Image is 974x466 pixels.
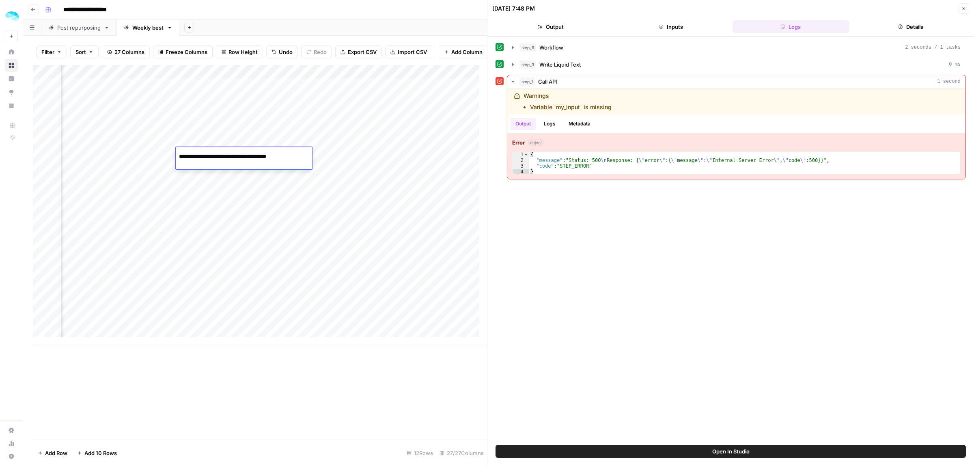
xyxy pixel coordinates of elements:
a: Weekly best [116,19,179,36]
span: Filter [41,48,54,56]
button: Export CSV [335,45,382,58]
span: 0 ms [949,61,961,68]
div: 2 [513,157,529,163]
a: Insights [5,72,18,85]
button: Add Row [33,447,72,460]
span: Undo [279,48,293,56]
div: 4 [513,169,529,175]
a: Home [5,45,18,58]
span: Sort [75,48,86,56]
button: Workspace: ColdiQ [5,6,18,27]
span: object [528,139,544,146]
span: 1 second [937,78,961,85]
div: 1 second [507,88,965,179]
button: 2 seconds / 1 tasks [507,41,965,54]
div: Warnings [524,92,612,111]
div: [DATE] 7:48 PM [492,4,535,13]
span: Add Row [45,449,67,457]
button: Filter [36,45,67,58]
button: Logs [539,118,560,130]
span: Toggle code folding, rows 1 through 4 [524,152,528,157]
span: 2 seconds / 1 tasks [905,44,961,51]
span: step_1 [519,78,535,86]
a: Usage [5,437,18,450]
span: Freeze Columns [166,48,207,56]
span: 27 Columns [114,48,144,56]
button: Add 10 Rows [72,447,122,460]
button: Details [852,20,969,33]
button: Sort [70,45,99,58]
span: Redo [314,48,327,56]
span: step_3 [519,60,536,69]
span: Import CSV [398,48,427,56]
span: Workflow [539,43,563,52]
button: Open In Studio [496,445,966,458]
button: Undo [266,45,298,58]
button: Output [492,20,609,33]
button: Freeze Columns [153,45,213,58]
button: Help + Support [5,450,18,463]
button: Logs [733,20,849,33]
a: Opportunities [5,86,18,99]
span: Add Column [451,48,483,56]
a: Post repurposing [41,19,116,36]
div: 1 [513,152,529,157]
strong: Error [512,138,525,147]
div: 12 Rows [403,447,436,460]
div: 27/27 Columns [436,447,487,460]
button: Add Column [439,45,488,58]
span: Row Height [228,48,258,56]
span: step_6 [519,43,536,52]
a: Settings [5,424,18,437]
button: Row Height [216,45,263,58]
a: Your Data [5,99,18,112]
div: Weekly best [132,24,164,32]
div: Post repurposing [57,24,101,32]
button: 27 Columns [102,45,150,58]
span: Write Liquid Text [539,60,581,69]
button: Import CSV [385,45,432,58]
span: Open In Studio [712,447,750,455]
button: Metadata [564,118,595,130]
button: 0 ms [507,58,965,71]
button: 1 second [507,75,965,88]
button: Redo [301,45,332,58]
span: Call API [538,78,557,86]
button: Output [511,118,536,130]
li: Variable `my_input` is missing [530,103,612,111]
span: Add 10 Rows [84,449,117,457]
a: Browse [5,59,18,72]
button: Inputs [612,20,729,33]
img: ColdiQ Logo [5,9,19,24]
span: Export CSV [348,48,377,56]
div: 3 [513,163,529,169]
